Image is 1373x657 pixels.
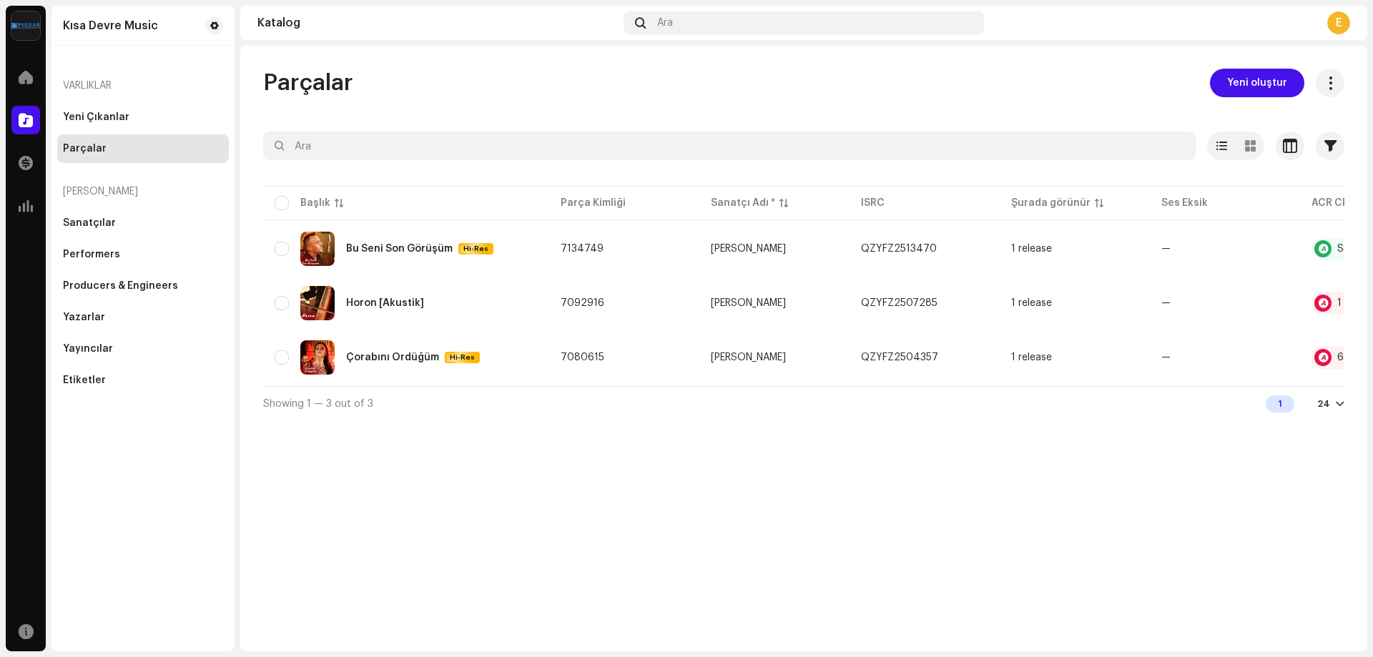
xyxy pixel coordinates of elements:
re-m-nav-item: Yazarlar [57,303,229,332]
div: QZYFZ2504357 [861,352,938,362]
div: Bu Seni Son Görüşüm [346,244,453,254]
img: af7208d9-5ddc-4ca0-be63-12b33fc44519 [300,232,335,266]
div: [PERSON_NAME] [57,174,229,209]
re-m-nav-item: Yayıncılar [57,335,229,363]
re-m-nav-item: Sanatçılar [57,209,229,237]
span: 1 release [1011,352,1138,362]
re-m-nav-item: Parçalar [57,134,229,163]
span: Parçalar [263,69,353,97]
span: Mustafa Bayraktar [711,244,838,254]
re-a-table-badge: — [1161,352,1289,362]
img: 1d4ab021-3d3a-477c-8d2a-5ac14ed14e8d [11,11,40,40]
div: [PERSON_NAME] [711,298,786,308]
div: 1 release [1011,298,1052,308]
div: Başlık [300,196,330,210]
span: 7092916 [561,298,604,308]
span: Showing 1 — 3 out of 3 [263,399,373,409]
div: 1 release [1011,244,1052,254]
div: 1 [1266,395,1294,413]
span: Ara [657,17,673,29]
div: Şurada görünür [1011,196,1091,210]
div: Yazarlar [63,312,105,323]
div: Sanatçılar [63,217,116,229]
div: Etiketler [63,375,106,386]
div: Yayıncılar [63,343,113,355]
re-m-nav-item: Etiketler [57,366,229,395]
span: Mesut Çakır [711,298,838,308]
re-m-nav-item: Performers [57,240,229,269]
img: 02ff70ac-3785-43f3-865a-55c25505fda9 [300,340,335,375]
span: 7134749 [561,244,604,254]
re-a-table-badge: — [1161,244,1289,254]
div: 24 [1317,398,1330,410]
span: 1 release [1011,244,1138,254]
span: Nuray Aksoy [711,352,838,362]
div: [PERSON_NAME] [711,244,786,254]
re-m-nav-item: Yeni Çıkanlar [57,103,229,132]
div: Kısa Devre Music [63,20,158,31]
re-m-nav-item: Producers & Engineers [57,272,229,300]
re-a-table-badge: — [1161,298,1289,308]
span: 1 release [1011,298,1138,308]
div: QZYFZ2507285 [861,298,938,308]
div: Performers [63,249,120,260]
span: Hi-Res [446,352,478,362]
img: 2b67e7b3-5ce2-4d81-931d-97d8ab805d5b [300,286,335,320]
div: QZYFZ2513470 [861,244,937,254]
div: Katalog [257,17,618,29]
re-a-nav-header: Varlıklar [57,69,229,103]
div: Horon [Akustik] [346,298,424,308]
span: Yeni oluştur [1227,69,1287,97]
input: Ara [263,132,1196,160]
div: Parçalar [63,143,107,154]
button: Yeni oluştur [1210,69,1304,97]
div: [PERSON_NAME] [711,352,786,362]
span: 7080615 [561,352,604,362]
div: Sanatçı Adı * [711,196,775,210]
div: Producers & Engineers [63,280,178,292]
div: Yeni Çıkanlar [63,112,129,123]
re-a-nav-header: Katkı Sağlayanlar [57,174,229,209]
div: Çorabını Ördüğüm [346,352,439,362]
div: 1 release [1011,352,1052,362]
div: E [1327,11,1350,34]
span: Hi-Res [460,244,492,254]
